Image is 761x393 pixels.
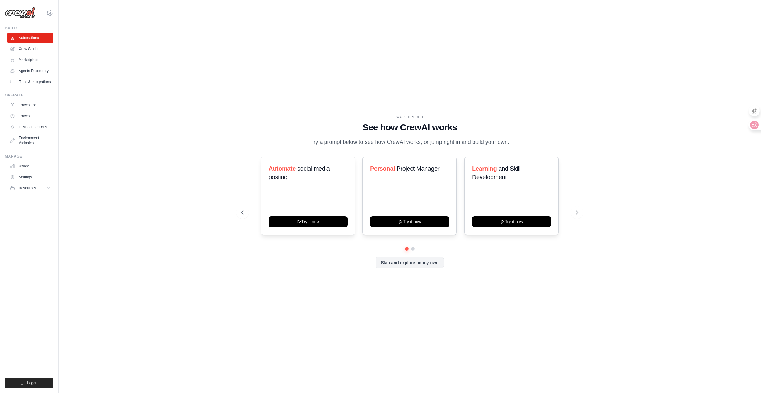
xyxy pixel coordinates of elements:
a: Environment Variables [7,133,53,148]
div: Manage [5,154,53,159]
iframe: Chat Widget [730,364,761,393]
a: Marketplace [7,55,53,65]
button: Try it now [472,216,551,227]
span: Automate [269,165,296,172]
a: Traces [7,111,53,121]
a: LLM Connections [7,122,53,132]
span: Learning [472,165,497,172]
img: Logo [5,7,35,19]
a: Traces Old [7,100,53,110]
button: Resources [7,183,53,193]
button: Try it now [269,216,348,227]
div: WALKTHROUGH [241,115,578,119]
a: Crew Studio [7,44,53,54]
button: Logout [5,378,53,388]
a: Agents Repository [7,66,53,76]
button: Try it now [370,216,449,227]
p: Try a prompt below to see how CrewAI works, or jump right in and build your own. [307,138,512,147]
span: Resources [19,186,36,191]
a: Tools & Integrations [7,77,53,87]
span: Project Manager [397,165,440,172]
div: Operate [5,93,53,98]
span: and Skill Development [472,165,520,180]
span: Personal [370,165,395,172]
a: Usage [7,161,53,171]
div: Build [5,26,53,31]
span: social media posting [269,165,330,180]
a: Settings [7,172,53,182]
span: Logout [27,380,38,385]
button: Skip and explore on my own [376,257,444,268]
h1: See how CrewAI works [241,122,578,133]
a: Automations [7,33,53,43]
